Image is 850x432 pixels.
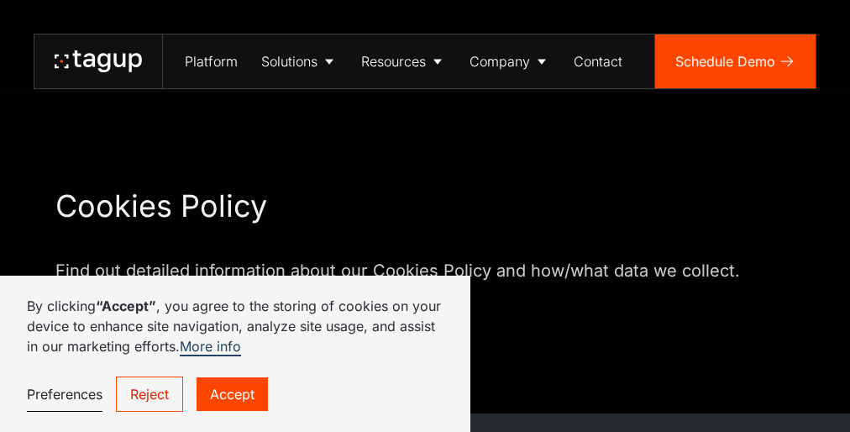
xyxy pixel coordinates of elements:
[185,51,238,71] div: Platform
[458,34,562,88] a: Company
[261,51,317,71] div: Solutions
[574,51,622,71] div: Contact
[197,377,268,411] a: Accept
[470,51,530,71] div: Company
[675,51,775,71] div: Schedule Demo
[180,338,241,356] a: More info
[361,51,426,71] div: Resources
[55,188,795,225] h1: Cookies Policy
[562,34,634,88] a: Contact
[655,34,816,88] a: Schedule Demo
[116,377,183,412] a: Reject
[173,34,249,88] a: Platform
[27,296,443,356] p: By clicking , you agree to the storing of cookies on your device to enhance site navigation, anal...
[55,259,795,306] p: Find out detailed information about our Cookies Policy and how/what data we collect. Questions?
[349,34,458,88] a: Resources
[27,377,102,412] a: Preferences
[249,34,349,88] a: Solutions
[96,298,156,314] strong: “Accept”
